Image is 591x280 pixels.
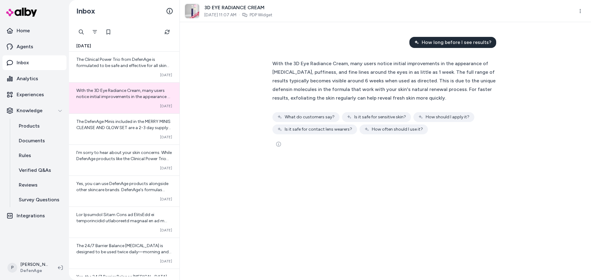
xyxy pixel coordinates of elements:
a: Products [13,119,66,133]
p: Experiences [17,91,44,98]
p: Inbox [17,59,29,66]
span: [DATE] [160,135,172,140]
span: The Clinical Power Trio from DefenAge is formulated to be safe and effective for all skin types, ... [76,57,171,136]
button: P[PERSON_NAME]DefenAge [4,258,53,278]
span: With the 3D Eye Radiance Cream, many users notice initial improvements in the appearance of [MEDI... [272,61,496,101]
span: [DATE] [160,104,172,108]
button: See more [272,138,285,150]
p: Home [17,27,30,34]
span: The DefenAge Minis included in the MERRY MINIS CLEANSE AND GLOW SET are a 2-3 day supply of some ... [76,119,171,216]
p: Verified Q&As [19,167,51,174]
button: Refresh [161,26,173,38]
span: [DATE] [160,197,172,202]
span: DefenAge [20,268,48,274]
img: 3d_eye_radiance_cream.png [185,4,199,18]
h2: Inbox [76,6,95,16]
a: Reviews [13,178,66,192]
a: Integrations [2,208,66,223]
p: Integrations [17,212,45,219]
span: [DATE] [160,228,172,233]
span: [DATE] [76,43,91,49]
span: How should I apply it? [426,114,469,120]
span: How long before I see results? [422,39,491,46]
span: With the 3D Eye Radiance Cream, many users notice initial improvements in the appearance of [MEDI... [76,88,172,155]
a: Rules [13,148,66,163]
span: What do customers say? [285,114,335,120]
p: Reviews [19,181,38,189]
a: Agents [2,39,66,54]
a: Analytics [2,71,66,86]
button: Filter [89,26,101,38]
span: P [7,263,17,273]
p: Products [19,122,40,130]
button: Knowledge [2,103,66,118]
span: Is it safe for contact lens wearers? [285,126,352,132]
p: Knowledge [17,107,42,114]
a: Survey Questions [13,192,66,207]
span: Is it safe for sensitive skin? [354,114,406,120]
a: Home [2,23,66,38]
a: I'm sorry to hear about your skin concerns. While DefenAge products like the Clinical Power Trio ... [69,144,179,175]
span: [DATE] [160,259,172,264]
a: Documents [13,133,66,148]
p: [PERSON_NAME] [20,262,48,268]
span: · [239,12,240,18]
a: Yes, you can use DefenAge products alongside other skincare brands. DefenAge's formulas work thro... [69,175,179,207]
img: alby Logo [6,8,37,17]
a: PDP Widget [250,12,272,18]
span: How often should I use it? [372,126,423,132]
a: The Clinical Power Trio from DefenAge is formulated to be safe and effective for all skin types, ... [69,52,179,82]
span: 3D EYE RADIANCE CREAM [204,4,272,11]
p: Analytics [17,75,38,82]
p: Documents [19,137,45,144]
span: Yes, you can use DefenAge products alongside other skincare brands. DefenAge's formulas work thro... [76,181,171,260]
a: Experiences [2,87,66,102]
p: Agents [17,43,33,50]
p: Rules [19,152,31,159]
a: The 24/7 Barrier Balance [MEDICAL_DATA] is designed to be used twice daily—morning and evening—as... [69,238,179,269]
span: [DATE] [160,166,172,171]
p: Survey Questions [19,196,59,203]
a: With the 3D Eye Radiance Cream, many users notice initial improvements in the appearance of [MEDI... [69,82,179,113]
span: [DATE] 11:07 AM [204,12,236,18]
a: The DefenAge Minis included in the MERRY MINIS CLEANSE AND GLOW SET are a 2-3 day supply of some ... [69,113,179,144]
a: Lor Ipsumdol Sitam Cons ad ElitsEdd ei temporincidid utlaboreetd magnaal en ad m veniamqui nostru... [69,207,179,238]
a: Inbox [2,55,66,70]
span: [DATE] [160,73,172,77]
a: Verified Q&As [13,163,66,178]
